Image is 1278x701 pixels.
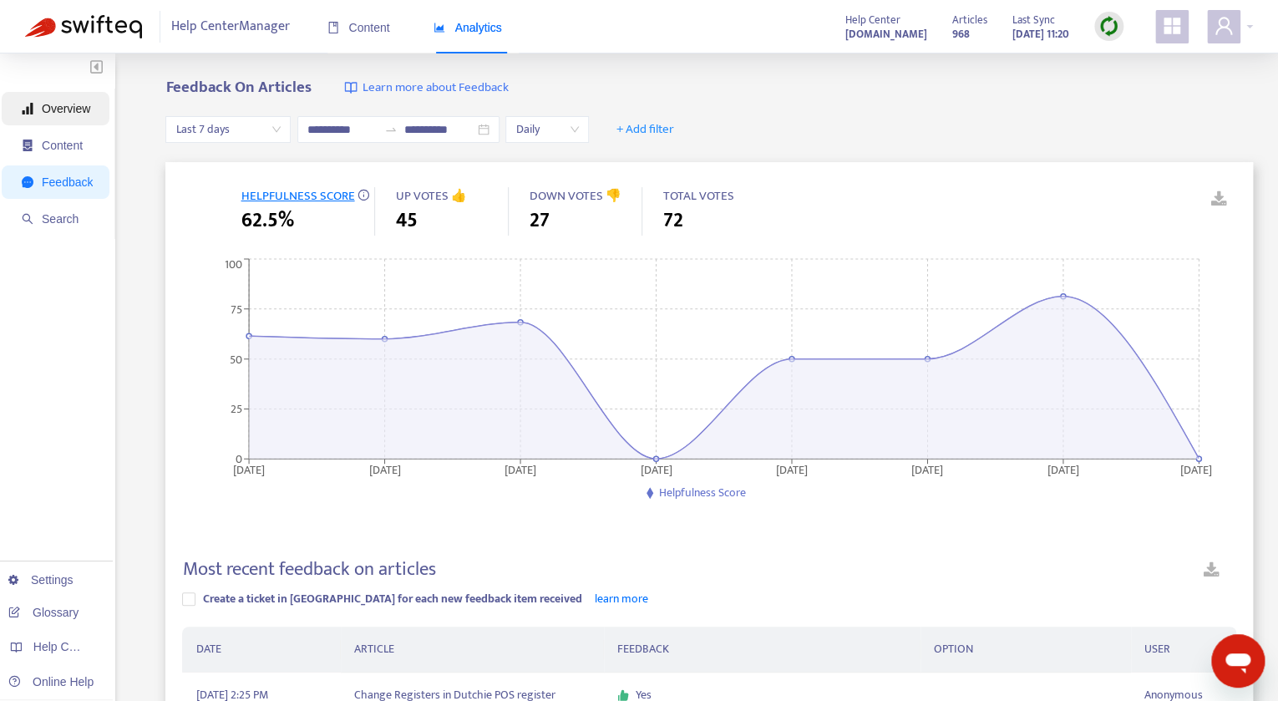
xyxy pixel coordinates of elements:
button: + Add filter [604,116,687,143]
span: Help Centers [33,640,102,653]
span: search [22,213,33,225]
span: 27 [529,206,549,236]
tspan: 25 [231,399,242,419]
span: Help Center Manager [171,11,290,43]
tspan: [DATE] [776,460,808,479]
a: learn more [594,589,647,608]
img: sync.dc5367851b00ba804db3.png [1098,16,1119,37]
tspan: 50 [230,349,242,368]
span: like [617,689,629,701]
span: signal [22,103,33,114]
span: Create a ticket in [GEOGRAPHIC_DATA] for each new feedback item received [202,589,581,608]
strong: [DOMAIN_NAME] [845,25,927,43]
a: Online Help [8,675,94,688]
span: Overview [42,102,90,115]
span: swap-right [384,123,398,136]
th: OPTION [920,627,1131,673]
span: 72 [662,206,682,236]
th: USER [1131,627,1236,673]
tspan: 100 [225,254,242,273]
span: TOTAL VOTES [662,185,733,206]
span: Content [42,139,83,152]
tspan: [DATE] [505,460,536,479]
b: Feedback On Articles [165,74,311,100]
a: Learn more about Feedback [344,79,508,98]
tspan: [DATE] [912,460,944,479]
span: message [22,176,33,188]
span: 62.5% [241,206,293,236]
iframe: Button to launch messaging window, conversation in progress [1211,634,1265,688]
span: + Add filter [616,119,674,140]
strong: [DATE] 11:20 [1012,25,1069,43]
span: Analytics [434,21,502,34]
th: ARTICLE [341,627,604,673]
span: Help Center [845,11,900,29]
strong: 968 [952,25,970,43]
span: HELPFULNESS SCORE [241,185,354,206]
img: Swifteq [25,15,142,38]
img: image-link [344,81,358,94]
tspan: [DATE] [1180,460,1212,479]
tspan: [DATE] [233,460,265,479]
span: to [384,123,398,136]
span: Articles [952,11,987,29]
th: DATE [182,627,340,673]
span: Search [42,212,79,226]
a: [DOMAIN_NAME] [845,24,927,43]
span: Learn more about Feedback [362,79,508,98]
span: DOWN VOTES 👎 [529,185,621,206]
span: Last 7 days [175,117,281,142]
a: Glossary [8,606,79,619]
span: book [327,22,339,33]
span: Helpfulness Score [659,483,746,502]
tspan: 0 [236,449,242,468]
tspan: [DATE] [1047,460,1079,479]
span: container [22,140,33,151]
span: area-chart [434,22,445,33]
tspan: [DATE] [641,460,672,479]
span: UP VOTES 👍 [395,185,466,206]
span: appstore [1162,16,1182,36]
th: FEEDBACK [604,627,920,673]
span: Content [327,21,390,34]
a: Settings [8,573,74,587]
tspan: 75 [231,299,242,318]
span: Last Sync [1012,11,1055,29]
span: Feedback [42,175,93,189]
span: 45 [395,206,417,236]
tspan: [DATE] [369,460,401,479]
h4: Most recent feedback on articles [182,558,435,581]
span: user [1214,16,1234,36]
span: Daily [515,117,579,142]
